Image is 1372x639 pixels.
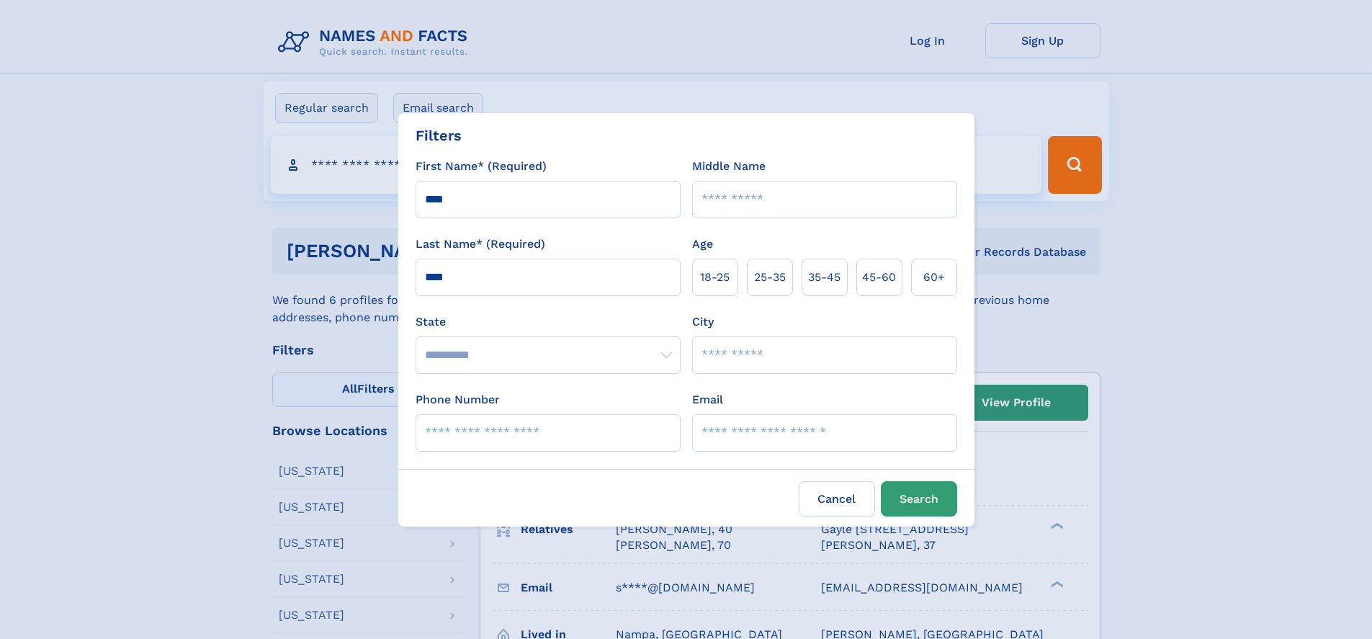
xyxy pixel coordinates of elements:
label: Last Name* (Required) [416,236,545,253]
label: Email [692,391,723,408]
label: City [692,313,714,331]
span: 60+ [923,269,945,286]
div: Filters [416,125,462,146]
label: First Name* (Required) [416,158,547,175]
label: Phone Number [416,391,500,408]
span: 45‑60 [862,269,896,286]
label: Age [692,236,713,253]
label: State [416,313,681,331]
label: Cancel [799,481,875,517]
label: Middle Name [692,158,766,175]
span: 25‑35 [754,269,786,286]
span: 18‑25 [700,269,730,286]
button: Search [881,481,957,517]
span: 35‑45 [808,269,840,286]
